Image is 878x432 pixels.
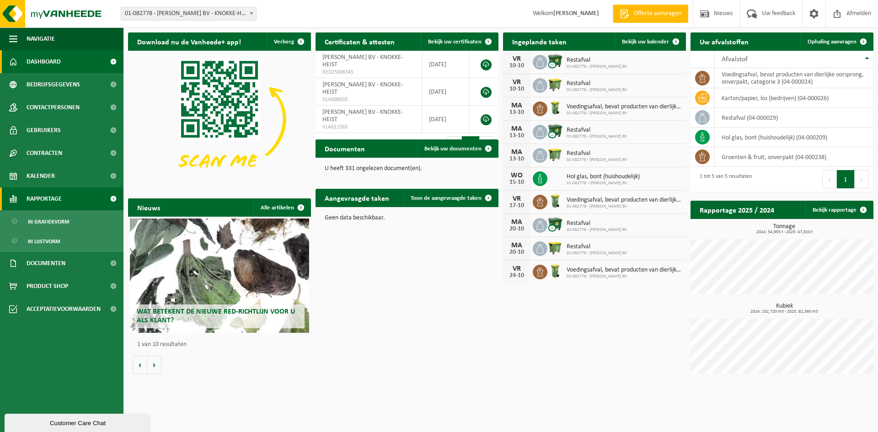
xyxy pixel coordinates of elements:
[567,57,627,64] span: Restafval
[27,252,65,275] span: Documenten
[316,32,404,50] h2: Certificaten & attesten
[27,73,80,96] span: Bedrijfsgegevens
[508,265,526,272] div: VR
[508,79,526,86] div: VR
[553,10,599,17] strong: [PERSON_NAME]
[722,56,748,63] span: Afvalstof
[2,232,121,250] a: In lijstvorm
[128,198,169,216] h2: Nieuws
[422,78,470,106] td: [DATE]
[28,213,69,230] span: In grafiekvorm
[547,193,563,209] img: WB-0140-HPE-GN-50
[130,219,309,333] a: Wat betekent de nieuwe RED-richtlijn voor u als klant?
[27,165,55,187] span: Kalender
[805,201,873,219] a: Bekijk rapportage
[325,215,489,221] p: Geen data beschikbaar.
[421,32,498,51] a: Bekijk uw certificaten
[715,68,873,88] td: voedingsafval, bevat producten van dierlijke oorsprong, onverpakt, categorie 3 (04-000024)
[567,134,627,139] span: 01-082778 - [PERSON_NAME] BV
[508,102,526,109] div: MA
[508,272,526,279] div: 24-10
[27,50,61,73] span: Dashboard
[567,150,627,157] span: Restafval
[508,203,526,209] div: 17-10
[715,108,873,128] td: restafval (04-000029)
[274,39,294,45] span: Verberg
[567,173,640,181] span: Hol glas, bont (huishoudelijk)
[503,32,576,50] h2: Ingeplande taken
[547,123,563,139] img: WB-1100-CU
[632,9,684,18] span: Offerte aanvragen
[613,5,688,23] a: Offerte aanvragen
[615,32,685,51] a: Bekijk uw kalender
[508,156,526,162] div: 13-10
[424,146,482,152] span: Bekijk uw documenten
[27,27,55,50] span: Navigatie
[691,201,783,219] h2: Rapportage 2025 / 2024
[2,213,121,230] a: In grafiekvorm
[121,7,257,21] span: 01-082778 - MARIE SISKA BV - KNOKKE-HEIST
[800,32,873,51] a: Ophaling aanvragen
[547,240,563,256] img: WB-1100-HPE-GN-50
[508,226,526,232] div: 20-10
[547,53,563,69] img: WB-1100-CU
[411,195,482,201] span: Toon de aangevraagde taken
[855,170,869,188] button: Next
[422,106,470,133] td: [DATE]
[128,51,311,188] img: Download de VHEPlus App
[508,125,526,133] div: MA
[508,149,526,156] div: MA
[137,308,295,324] span: Wat betekent de nieuwe RED-richtlijn voor u als klant?
[715,88,873,108] td: karton/papier, los (bedrijven) (04-000026)
[27,275,68,298] span: Product Shop
[837,170,855,188] button: 1
[27,119,61,142] span: Gebruikers
[567,197,681,204] span: Voedingsafval, bevat producten van dierlijke oorsprong, onverpakt, categorie 3
[547,100,563,116] img: WB-0140-HPE-GN-50
[508,55,526,63] div: VR
[567,111,681,116] span: 01-082778 - [PERSON_NAME] BV
[508,109,526,116] div: 13-10
[822,170,837,188] button: Previous
[322,96,415,103] span: VLA900650
[508,86,526,92] div: 10-10
[567,181,640,186] span: 01-082778 - [PERSON_NAME] BV
[695,309,873,314] span: 2024: 102,720 m3 - 2025: 82,560 m3
[547,77,563,92] img: WB-1100-HPE-GN-50
[567,157,627,163] span: 01-082778 - [PERSON_NAME] BV
[322,54,403,68] span: [PERSON_NAME] BV - KNOKKE-HEIST
[808,39,857,45] span: Ophaling aanvragen
[547,263,563,279] img: WB-0140-HPE-GN-50
[267,32,310,51] button: Verberg
[567,204,681,209] span: 01-082778 - [PERSON_NAME] BV
[508,249,526,256] div: 20-10
[691,32,758,50] h2: Uw afvalstoffen
[695,169,752,189] div: 1 tot 5 van 5 resultaten
[508,195,526,203] div: VR
[322,69,415,76] span: RED25006345
[322,81,403,96] span: [PERSON_NAME] BV - KNOKKE-HEIST
[316,189,398,207] h2: Aangevraagde taken
[567,227,627,233] span: 01-082778 - [PERSON_NAME] BV
[325,165,489,172] p: U heeft 331 ongelezen document(en).
[622,39,669,45] span: Bekijk uw kalender
[322,109,403,123] span: [PERSON_NAME] BV - KNOKKE-HEIST
[695,230,873,235] span: 2024: 54,955 t - 2025: 47,810 t
[422,51,470,78] td: [DATE]
[567,220,627,227] span: Restafval
[567,274,681,279] span: 01-082778 - [PERSON_NAME] BV
[508,172,526,179] div: WO
[547,217,563,232] img: WB-1100-CU
[147,356,161,374] button: Volgende
[417,139,498,158] a: Bekijk uw documenten
[695,303,873,314] h3: Kubiek
[715,147,873,167] td: groenten & fruit, onverpakt (04-000238)
[316,139,374,157] h2: Documenten
[567,103,681,111] span: Voedingsafval, bevat producten van dierlijke oorsprong, onverpakt, categorie 3
[133,356,147,374] button: Vorige
[567,251,627,256] span: 01-082778 - [PERSON_NAME] BV
[567,267,681,274] span: Voedingsafval, bevat producten van dierlijke oorsprong, onverpakt, categorie 3
[508,179,526,186] div: 15-10
[403,189,498,207] a: Toon de aangevraagde taken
